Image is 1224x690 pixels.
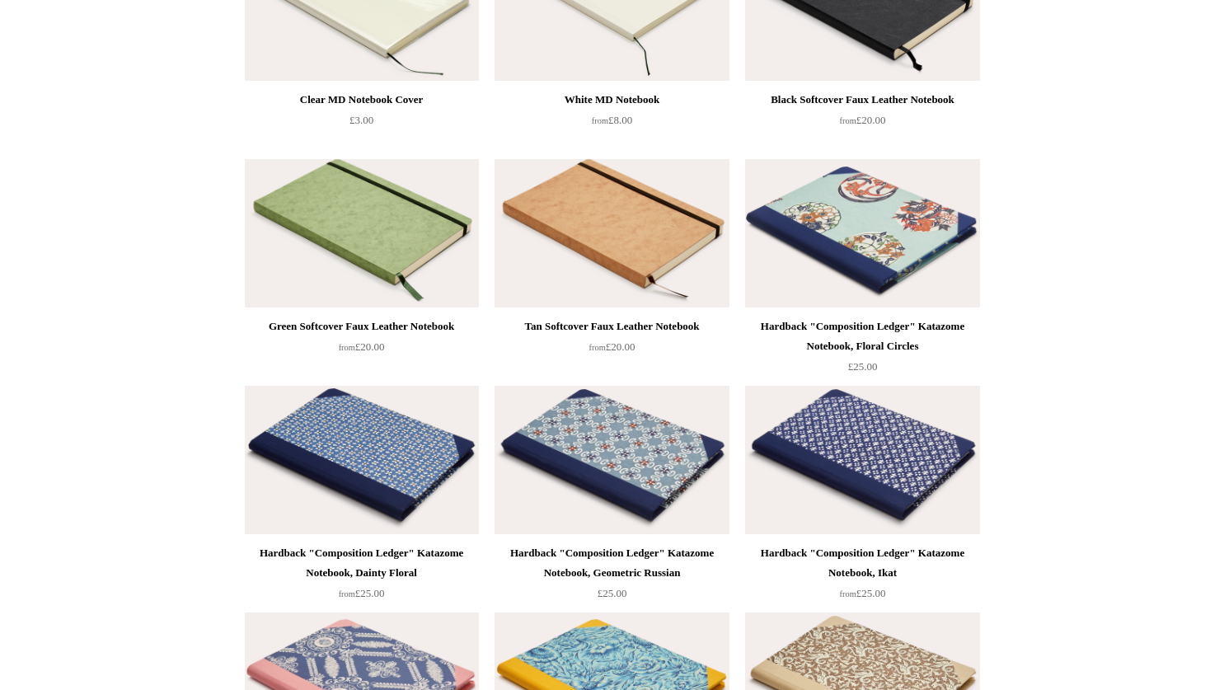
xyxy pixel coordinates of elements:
a: Clear MD Notebook Cover £3.00 [245,90,479,157]
span: £25.00 [848,360,878,373]
a: Tan Softcover Faux Leather Notebook Tan Softcover Faux Leather Notebook [495,159,729,307]
span: from [339,589,355,598]
div: White MD Notebook [499,90,725,110]
a: Green Softcover Faux Leather Notebook Green Softcover Faux Leather Notebook [245,159,479,307]
a: Hardback "Composition Ledger" Katazome Notebook, Dainty Floral from£25.00 [245,543,479,611]
a: Hardback "Composition Ledger" Katazome Notebook, Ikat from£25.00 [745,543,979,611]
img: Tan Softcover Faux Leather Notebook [495,159,729,307]
img: Hardback "Composition Ledger" Katazome Notebook, Ikat [745,386,979,534]
a: Tan Softcover Faux Leather Notebook from£20.00 [495,317,729,384]
a: Black Softcover Faux Leather Notebook from£20.00 [745,90,979,157]
span: £20.00 [840,114,886,126]
span: from [589,343,606,352]
div: Black Softcover Faux Leather Notebook [749,90,975,110]
div: Green Softcover Faux Leather Notebook [249,317,475,336]
span: £25.00 [339,587,385,599]
a: Green Softcover Faux Leather Notebook from£20.00 [245,317,479,384]
a: Hardback "Composition Ledger" Katazome Notebook, Floral Circles Hardback "Composition Ledger" Kat... [745,159,979,307]
div: Hardback "Composition Ledger" Katazome Notebook, Floral Circles [749,317,975,356]
span: £8.00 [592,114,632,126]
div: Hardback "Composition Ledger" Katazome Notebook, Ikat [749,543,975,583]
span: from [840,589,856,598]
img: Hardback "Composition Ledger" Katazome Notebook, Floral Circles [745,159,979,307]
a: Hardback "Composition Ledger" Katazome Notebook, Dainty Floral Hardback "Composition Ledger" Kata... [245,386,479,534]
span: £25.00 [598,587,627,599]
a: Hardback "Composition Ledger" Katazome Notebook, Ikat Hardback "Composition Ledger" Katazome Note... [745,386,979,534]
div: Hardback "Composition Ledger" Katazome Notebook, Dainty Floral [249,543,475,583]
span: £20.00 [339,340,385,353]
span: from [592,116,608,125]
span: £20.00 [589,340,635,353]
img: Hardback "Composition Ledger" Katazome Notebook, Geometric Russian [495,386,729,534]
a: White MD Notebook from£8.00 [495,90,729,157]
div: Clear MD Notebook Cover [249,90,475,110]
div: Hardback "Composition Ledger" Katazome Notebook, Geometric Russian [499,543,725,583]
div: Tan Softcover Faux Leather Notebook [499,317,725,336]
span: £3.00 [349,114,373,126]
span: from [840,116,856,125]
span: £25.00 [840,587,886,599]
img: Hardback "Composition Ledger" Katazome Notebook, Dainty Floral [245,386,479,534]
img: Green Softcover Faux Leather Notebook [245,159,479,307]
a: Hardback "Composition Ledger" Katazome Notebook, Geometric Russian Hardback "Composition Ledger" ... [495,386,729,534]
a: Hardback "Composition Ledger" Katazome Notebook, Floral Circles £25.00 [745,317,979,384]
span: from [339,343,355,352]
a: Hardback "Composition Ledger" Katazome Notebook, Geometric Russian £25.00 [495,543,729,611]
